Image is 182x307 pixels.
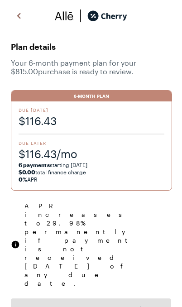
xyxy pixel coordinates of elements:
[19,161,164,183] span: starting [DATE] total finance charge APR
[19,146,164,161] span: $116.43/mo
[55,9,74,23] img: svg%3e
[19,113,164,128] span: $116.43
[11,240,20,249] img: svg%3e
[19,169,35,175] strong: $0.00
[11,91,172,101] div: 6-Month Plan
[11,58,171,76] span: Your 6 -month payment plan for your $815.00 purchase is ready to review.
[19,176,27,182] strong: 0%
[24,201,171,288] span: APR increases to 29.98 % permanently if payment is not received [DATE] of any due date.
[87,9,127,23] img: cherry_black_logo-DrOE_MJI.svg
[19,162,50,168] strong: 6 payments
[19,140,164,146] span: Due Later
[74,9,87,23] img: svg%3e
[14,9,24,23] img: svg%3e
[19,107,164,113] span: Due [DATE]
[11,39,171,54] span: Plan details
